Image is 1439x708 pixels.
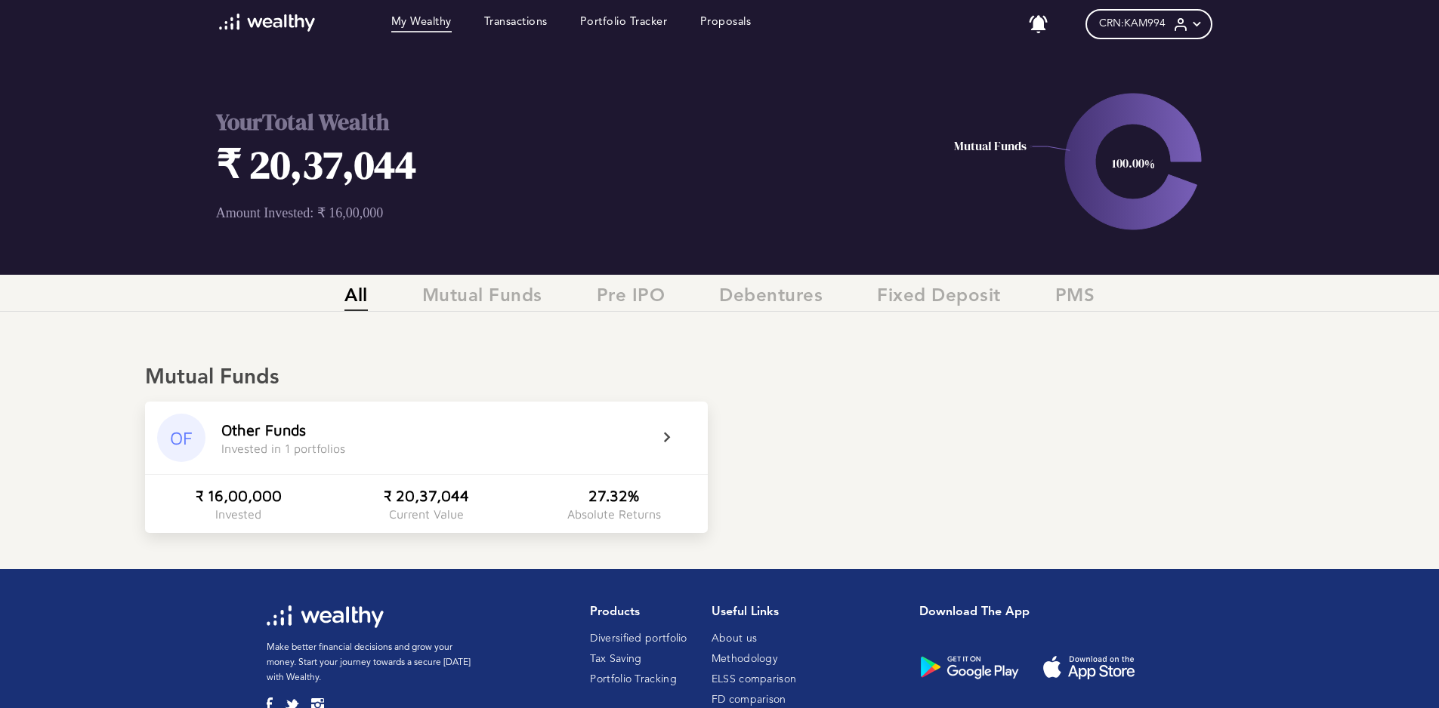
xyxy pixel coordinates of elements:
[145,365,1294,391] div: Mutual Funds
[712,605,797,620] h1: Useful Links
[712,694,786,705] a: FD comparison
[590,605,687,620] h1: Products
[597,286,665,311] span: Pre IPO
[267,640,474,685] p: Make better financial decisions and grow your money. Start your journey towards a secure [DATE] w...
[1055,286,1095,311] span: PMS
[712,674,797,685] a: ELSS comparison
[221,442,345,455] div: Invested in 1 portfolios
[216,137,827,191] h1: ₹ 20,37,044
[712,654,777,664] a: Methodology
[157,414,205,462] div: OF
[954,137,1027,154] text: Mutual Funds
[215,507,261,521] div: Invested
[877,286,1001,311] span: Fixed Deposit
[389,507,464,521] div: Current Value
[712,633,757,644] a: About us
[1099,17,1166,30] span: CRN: KAM994
[267,605,384,628] img: wl-logo-white.svg
[590,633,687,644] a: Diversified portfolio
[590,654,641,664] a: Tax Saving
[588,487,639,504] div: 27.32%
[700,16,752,32] a: Proposals
[196,487,282,504] div: ₹ 16,00,000
[1112,155,1155,171] text: 100.00%
[344,286,368,311] span: All
[590,674,676,685] a: Portfolio Tracking
[216,205,827,221] p: Amount Invested: ₹ 16,00,000
[719,286,823,311] span: Debentures
[391,16,452,32] a: My Wealthy
[919,605,1161,620] h1: Download the app
[384,487,469,504] div: ₹ 20,37,044
[1375,640,1428,697] iframe: Chat
[580,16,668,32] a: Portfolio Tracker
[221,421,306,439] div: Other Funds
[484,16,548,32] a: Transactions
[567,507,661,521] div: Absolute Returns
[219,14,315,32] img: wl-logo-white.svg
[422,286,542,311] span: Mutual Funds
[216,106,827,137] h2: Your Total Wealth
